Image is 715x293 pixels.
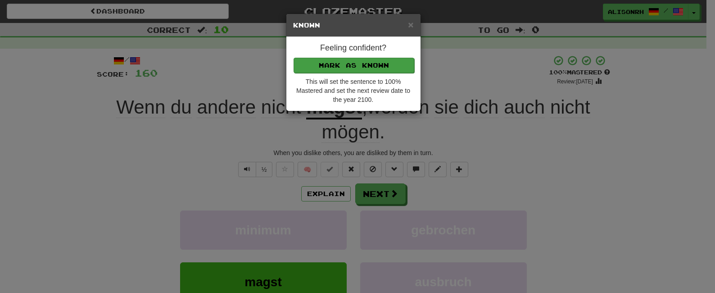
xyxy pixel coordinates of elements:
div: This will set the sentence to 100% Mastered and set the next review date to the year 2100. [293,77,414,104]
button: Close [408,20,413,29]
span: × [408,19,413,30]
h4: Feeling confident? [293,44,414,53]
h5: Known [293,21,414,30]
button: Mark as Known [294,58,414,73]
